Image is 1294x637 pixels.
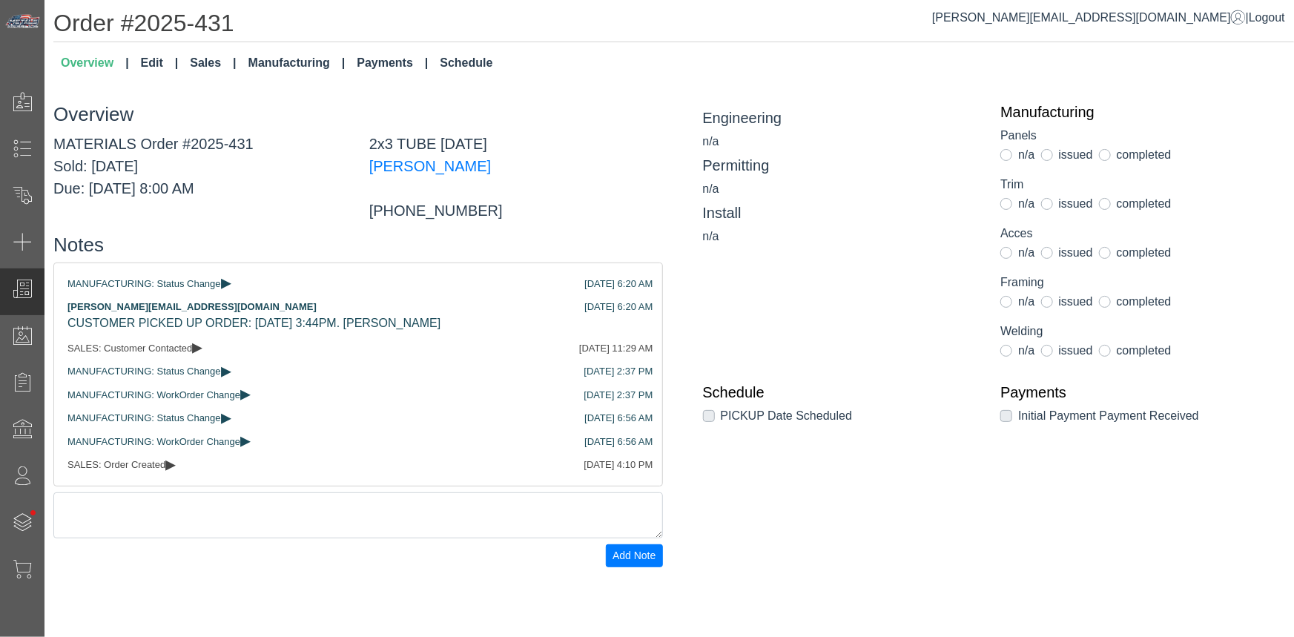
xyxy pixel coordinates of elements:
[1249,11,1285,24] span: Logout
[703,383,979,401] a: Schedule
[584,388,653,403] div: [DATE] 2:37 PM
[584,364,653,379] div: [DATE] 2:37 PM
[606,544,662,567] button: Add Note
[67,301,317,312] span: [PERSON_NAME][EMAIL_ADDRESS][DOMAIN_NAME]
[703,228,979,245] div: n/a
[240,389,251,398] span: ▸
[67,458,649,472] div: SALES: Order Created
[932,9,1285,27] div: |
[184,48,242,78] a: Sales
[221,412,231,422] span: ▸
[584,411,653,426] div: [DATE] 6:56 AM
[55,48,135,78] a: Overview
[67,364,649,379] div: MANUFACTURING: Status Change
[703,156,979,174] h5: Permitting
[14,489,52,537] span: •
[135,48,185,78] a: Edit
[358,133,674,222] div: 2x3 TUBE [DATE] [PHONE_NUMBER]
[703,180,979,198] div: n/a
[67,388,649,403] div: MANUFACTURING: WorkOrder Change
[434,48,498,78] a: Schedule
[67,277,649,291] div: MANUFACTURING: Status Change
[67,341,649,356] div: SALES: Customer Contacted
[53,234,663,257] h3: Notes
[42,133,358,222] div: MATERIALS Order #2025-431 Sold: [DATE] Due: [DATE] 8:00 AM
[369,158,491,174] a: [PERSON_NAME]
[53,9,1294,42] h1: Order #2025-431
[351,48,434,78] a: Payments
[4,13,42,30] img: Metals Direct Inc Logo
[703,204,979,222] h5: Install
[221,277,231,287] span: ▸
[579,341,653,356] div: [DATE] 11:29 AM
[67,435,649,449] div: MANUFACTURING: WorkOrder Change
[584,435,653,449] div: [DATE] 6:56 AM
[1000,103,1276,121] a: Manufacturing
[192,342,202,351] span: ▸
[165,459,176,469] span: ▸
[67,411,649,426] div: MANUFACTURING: Status Change
[221,366,231,375] span: ▸
[240,435,251,445] span: ▸
[721,407,853,425] label: PICKUP Date Scheduled
[703,133,979,151] div: n/a
[584,458,653,472] div: [DATE] 4:10 PM
[67,314,649,332] div: CUSTOMER PICKED UP ORDER: [DATE] 3:44PM. [PERSON_NAME]
[1018,407,1199,425] label: Initial Payment Payment Received
[613,549,656,561] span: Add Note
[703,109,979,127] h5: Engineering
[1000,383,1276,401] a: Payments
[53,103,663,126] h3: Overview
[584,277,653,291] div: [DATE] 6:20 AM
[242,48,351,78] a: Manufacturing
[932,11,1246,24] a: [PERSON_NAME][EMAIL_ADDRESS][DOMAIN_NAME]
[584,300,653,314] div: [DATE] 6:20 AM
